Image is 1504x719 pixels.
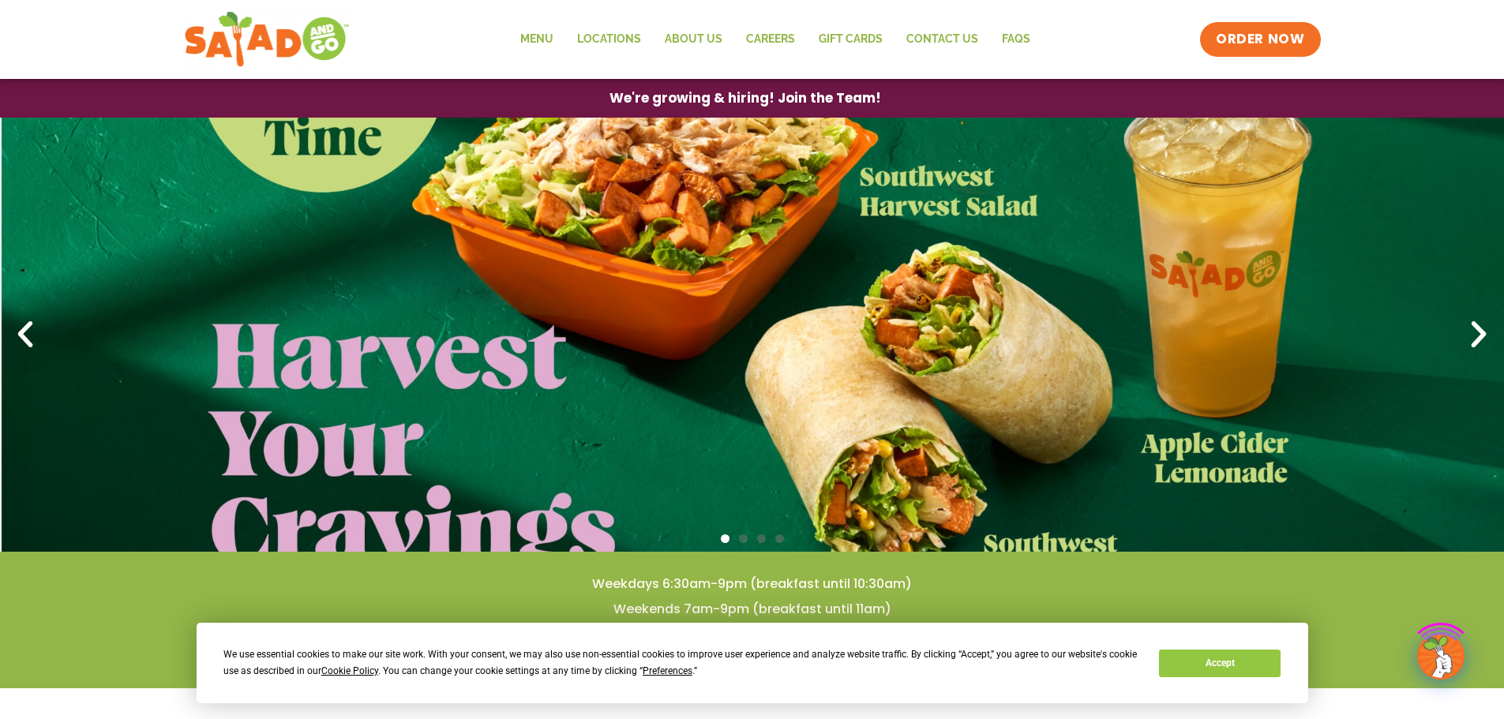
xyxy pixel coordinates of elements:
[565,21,653,58] a: Locations
[321,665,378,676] span: Cookie Policy
[721,534,729,543] span: Go to slide 1
[734,21,807,58] a: Careers
[508,21,565,58] a: Menu
[8,317,43,352] div: Previous slide
[32,601,1472,618] h4: Weekends 7am-9pm (breakfast until 11am)
[508,21,1042,58] nav: Menu
[643,665,692,676] span: Preferences
[184,8,351,71] img: new-SAG-logo-768×292
[32,575,1472,593] h4: Weekdays 6:30am-9pm (breakfast until 10:30am)
[586,80,905,117] a: We're growing & hiring! Join the Team!
[609,92,881,105] span: We're growing & hiring! Join the Team!
[1216,30,1304,49] span: ORDER NOW
[895,21,990,58] a: Contact Us
[739,534,748,543] span: Go to slide 2
[990,21,1042,58] a: FAQs
[1461,317,1496,352] div: Next slide
[1200,22,1320,57] a: ORDER NOW
[653,21,734,58] a: About Us
[807,21,895,58] a: GIFT CARDS
[223,646,1140,680] div: We use essential cookies to make our site work. With your consent, we may also use non-essential ...
[1159,650,1281,677] button: Accept
[197,623,1308,703] div: Cookie Consent Prompt
[757,534,766,543] span: Go to slide 3
[775,534,784,543] span: Go to slide 4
